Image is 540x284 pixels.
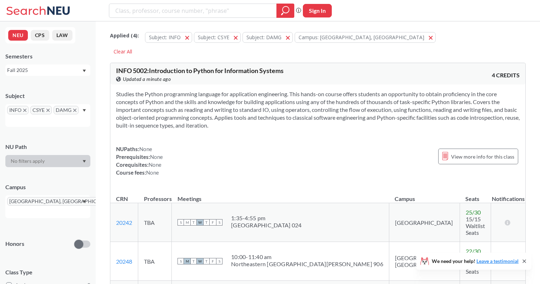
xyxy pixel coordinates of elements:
[82,200,86,203] svg: Dropdown arrow
[116,90,520,129] section: Studies the Python programming language for application engineering. This hands-on course offers ...
[52,30,72,41] button: LAW
[216,258,222,264] span: S
[5,195,90,218] div: [GEOGRAPHIC_DATA], [GEOGRAPHIC_DATA]X to remove pillDropdown arrow
[190,258,197,264] span: T
[123,75,171,83] span: Updated a minute ago
[389,203,460,242] td: [GEOGRAPHIC_DATA]
[146,169,159,176] span: None
[139,146,152,152] span: None
[210,258,216,264] span: F
[299,34,424,41] span: Campus: [GEOGRAPHIC_DATA], [GEOGRAPHIC_DATA]
[30,106,52,114] span: CSYEX to remove pill
[198,34,229,41] span: Subject: CSYE
[54,106,79,114] span: DAMGX to remove pill
[432,259,519,264] span: We need your help!
[184,258,190,264] span: M
[177,258,184,264] span: S
[115,5,271,17] input: Class, professor, course number, "phrase"
[82,69,86,72] svg: Dropdown arrow
[295,32,436,43] button: Campus: [GEOGRAPHIC_DATA], [GEOGRAPHIC_DATA]
[231,222,301,229] div: [GEOGRAPHIC_DATA] 024
[23,109,26,112] svg: X to remove pill
[116,195,128,203] div: CRN
[231,253,383,260] div: 10:00 - 11:40 am
[150,154,163,160] span: None
[276,4,294,18] div: magnifying glass
[82,109,86,112] svg: Dropdown arrow
[194,32,241,43] button: Subject: CSYE
[7,106,29,114] span: INFOX to remove pill
[5,64,90,76] div: Fall 2025Dropdown arrow
[82,160,86,163] svg: Dropdown arrow
[116,258,132,265] a: 20248
[116,219,132,226] a: 20242
[5,155,90,167] div: Dropdown arrow
[491,188,525,203] th: Notifications
[46,109,50,112] svg: X to remove pill
[5,240,24,248] p: Honors
[149,34,181,41] span: Subject: INFO
[116,145,163,176] div: NUPaths: Prerequisites: Corequisites: Course fees:
[8,30,28,41] button: NEU
[5,92,90,100] div: Subject
[177,219,184,226] span: S
[492,71,520,79] span: 4 CREDITS
[389,188,460,203] th: Campus
[184,219,190,226] span: M
[110,46,136,57] div: Clear All
[116,67,284,74] span: INFO 5002 : Introduction to Python for Information Systems
[138,188,172,203] th: Professors
[466,216,485,236] span: 15/15 Waitlist Seats
[7,66,82,74] div: Fall 2025
[203,219,210,226] span: T
[5,52,90,60] div: Semesters
[216,219,222,226] span: S
[149,161,161,168] span: None
[197,219,203,226] span: W
[389,242,460,281] td: [GEOGRAPHIC_DATA], [GEOGRAPHIC_DATA]
[460,188,491,203] th: Seats
[172,188,389,203] th: Meetings
[231,215,301,222] div: 1:35 - 4:55 pm
[246,34,281,41] span: Subject: DAMG
[303,4,332,17] button: Sign In
[476,258,519,264] a: Leave a testimonial
[7,197,121,206] span: [GEOGRAPHIC_DATA], [GEOGRAPHIC_DATA]X to remove pill
[190,219,197,226] span: T
[31,30,49,41] button: CPS
[231,260,383,268] div: Northeastern [GEOGRAPHIC_DATA][PERSON_NAME] 906
[210,219,216,226] span: F
[466,209,481,216] span: 25 / 30
[203,258,210,264] span: T
[281,6,290,16] svg: magnifying glass
[138,242,172,281] td: TBA
[110,32,139,40] span: Applied ( 4 ):
[145,32,192,43] button: Subject: INFO
[5,183,90,191] div: Campus
[451,152,514,161] span: View more info for this class
[73,109,76,112] svg: X to remove pill
[5,104,90,127] div: INFOX to remove pillCSYEX to remove pillDAMGX to remove pillDropdown arrow
[5,143,90,151] div: NU Path
[138,203,172,242] td: TBA
[242,32,293,43] button: Subject: DAMG
[5,268,90,276] span: Class Type
[466,248,481,254] span: 22 / 30
[197,258,203,264] span: W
